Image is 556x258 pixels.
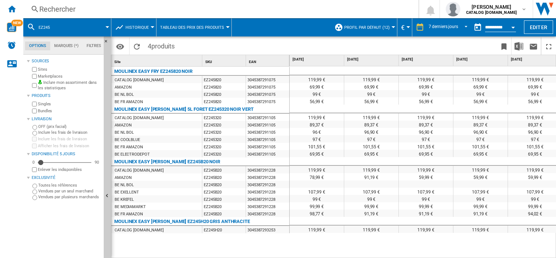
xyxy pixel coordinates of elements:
[399,90,453,97] div: 99 €
[205,60,212,64] span: SKU
[115,129,134,136] div: BE NL BOL
[334,18,393,36] div: Profil par défaut (12)
[39,18,57,36] button: EZ245
[453,121,508,128] div: 89,37 €
[115,181,134,189] div: BE NL BOL
[38,183,101,188] label: Toutes les références
[344,210,398,217] div: 91,19 €
[202,114,246,121] div: EZ245320
[38,194,101,200] label: Vendues par plusieurs marchands
[115,98,143,106] div: BE FR AMAZON
[32,93,101,99] div: Produits
[115,203,146,211] div: BE MEDIAMARKT
[202,128,246,136] div: EZ245320
[144,38,178,53] span: 4
[115,174,131,181] div: AMAZON
[246,128,289,136] div: 3045387291105
[246,181,289,188] div: 3045387291228
[114,60,120,64] span: Site
[344,150,398,157] div: 69,95 €
[115,144,143,151] div: BE FR AMAZON
[38,188,101,194] label: Vendues par un seul marchand
[246,173,289,181] div: 3045387291228
[290,210,344,217] div: 98,77 €
[453,150,508,157] div: 69,95 €
[399,210,453,217] div: 91,19 €
[290,75,344,83] div: 119,99 €
[290,195,344,202] div: 99 €
[344,25,390,30] span: Profil par défaut (12)
[526,38,541,55] button: Envoyer ce rapport par email
[290,97,344,105] div: 56,99 €
[32,167,37,172] input: Afficher les frais de livraison
[32,109,37,113] input: Bundles
[344,142,398,150] div: 101,55 €
[247,55,289,66] div: EAN Sort None
[115,136,140,144] div: BE COOLBLUE
[399,166,453,173] div: 119,99 €
[32,184,37,188] input: Toutes les références
[202,150,246,157] div: EZ245320
[453,210,508,217] div: 91,19 €
[115,18,152,36] div: Historique
[202,226,246,233] div: EZ245H20
[291,55,344,64] div: [DATE]
[202,76,246,83] div: EZ245820
[399,202,453,210] div: 99,99 €
[32,137,37,141] input: Inclure les frais de livraison
[115,122,131,129] div: AMAZON
[246,143,289,150] div: 3045387291105
[115,196,134,203] div: BE KREFEL
[453,128,508,135] div: 96,90 €
[32,102,37,106] input: Singles
[38,130,101,135] label: Inclure les frais de livraison
[344,173,398,180] div: 91,19 €
[453,166,508,173] div: 119,99 €
[290,173,344,180] div: 78,99 €
[344,135,398,142] div: 97 €
[344,18,393,36] button: Profil par défaut (12)
[114,217,250,226] div: MOULINEX EASY [PERSON_NAME] EZ245H20 GRIS ANTHRACITE
[344,121,398,128] div: 89,37 €
[344,166,398,173] div: 119,99 €
[115,84,131,91] div: AMAZON
[126,18,152,36] button: Historique
[507,20,520,33] button: Open calendar
[27,18,107,36] div: EZ245
[290,90,344,97] div: 99 €
[399,113,453,121] div: 119,99 €
[399,83,453,90] div: 69,99 €
[151,42,175,50] span: produits
[32,125,37,130] input: OFF (prix facial)
[38,80,42,84] img: mysite-bg-18x18.png
[246,210,289,217] div: 3045387291228
[290,226,344,233] div: 119,99 €
[290,135,344,142] div: 97 €
[399,75,453,83] div: 119,99 €
[428,21,470,34] md-select: REPORTS.WIZARD.STEPS.REPORT.STEPS.REPORT_OPTIONS.PERIOD: 7 derniers jours
[114,105,254,114] div: MOULINEX EASY [PERSON_NAME] 5L FORET EZ245320 NOIR VERT
[344,128,398,135] div: 96,90 €
[160,18,228,36] button: Tableau des prix des produits
[453,173,508,180] div: 59,99 €
[114,157,220,166] div: MOULINEX EASY [PERSON_NAME] EZ245B20 NOIR
[115,189,139,196] div: BE EXELLENT
[83,42,105,50] md-tab-item: Filtres
[202,210,246,217] div: EZ245B20
[104,36,112,50] button: Masquer
[39,25,50,30] span: EZ245
[50,42,83,50] md-tab-item: Marques (*)
[32,144,37,148] input: Afficher les frais de livraison
[202,203,246,210] div: EZ245B20
[32,151,101,157] div: Disponibilité 5 Jours
[246,166,289,173] div: 3045387291228
[247,55,289,66] div: Sort None
[246,226,289,233] div: 3045387293253
[346,55,398,64] div: [DATE]
[246,83,289,90] div: 3045387291075
[246,150,289,157] div: 3045387291105
[470,20,485,35] button: md-calendar
[32,67,37,72] input: Sites
[32,58,101,64] div: Sources
[344,188,398,195] div: 107,99 €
